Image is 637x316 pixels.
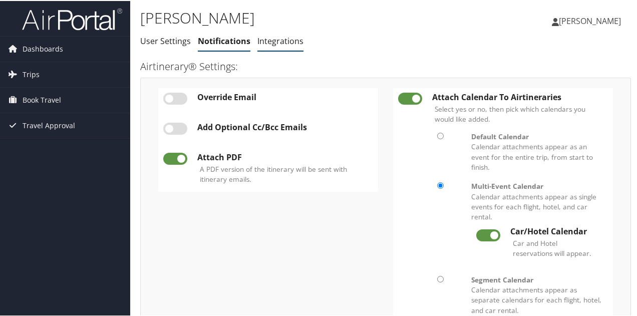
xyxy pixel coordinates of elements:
[432,92,608,101] div: Attach Calendar To Airtineraries
[471,131,603,141] div: Default Calendar
[471,274,603,315] label: Calendar attachments appear as separate calendars for each flight, hotel, and car rental.
[22,7,122,30] img: airportal-logo.png
[23,112,75,137] span: Travel Approval
[471,274,603,284] div: Segment Calendar
[140,35,191,46] a: User Settings
[197,122,373,131] div: Add Optional Cc/Bcc Emails
[471,180,603,221] label: Calendar attachments appear as single events for each flight, hotel, and car rental.
[559,15,621,26] span: [PERSON_NAME]
[197,152,373,161] div: Attach PDF
[197,92,373,101] div: Override Email
[257,35,303,46] a: Integrations
[140,7,467,28] h1: [PERSON_NAME]
[198,35,250,46] a: Notifications
[23,87,61,112] span: Book Travel
[23,61,40,86] span: Trips
[435,103,605,124] label: Select yes or no, then pick which calendars you would like added.
[513,237,595,258] label: Car and Hotel reservations will appear.
[23,36,63,61] span: Dashboards
[471,131,603,172] label: Calendar attachments appear as an event for the entire trip, from start to finish.
[552,5,631,35] a: [PERSON_NAME]
[140,59,631,73] h3: Airtinerary® Settings:
[200,163,371,184] label: A PDF version of the itinerary will be sent with itinerary emails.
[510,226,598,235] div: Car/Hotel Calendar
[471,180,603,190] div: Multi-Event Calendar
